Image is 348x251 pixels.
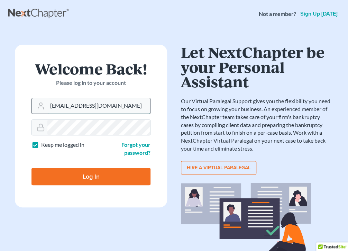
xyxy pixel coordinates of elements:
input: Log In [31,168,150,185]
h1: Let NextChapter be your Personal Assistant [181,45,333,89]
input: Email Address [47,98,150,114]
a: Forgot your password? [121,141,150,156]
a: Hire a virtual paralegal [181,161,256,175]
a: Sign up [DATE]! [299,11,340,17]
strong: Not a member? [259,10,296,18]
p: Please log in to your account [31,79,150,87]
h1: Welcome Back! [31,61,150,76]
label: Keep me logged in [41,141,84,149]
p: Our Virtual Paralegal Support gives you the flexibility you need to focus on growing your busines... [181,97,333,153]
